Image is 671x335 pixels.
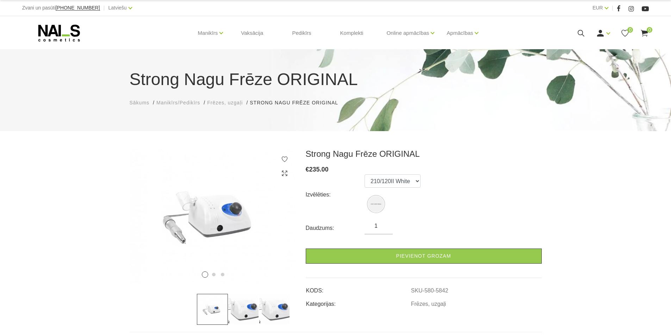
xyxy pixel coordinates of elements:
[250,99,345,107] li: Strong Nagu Frēze ORIGINAL
[621,29,629,38] a: 0
[306,189,365,200] div: Izvēlēties:
[309,166,329,173] span: 235.00
[104,4,105,12] span: |
[207,99,243,107] a: Frēzes, uzgaļi
[221,273,224,276] button: 3 of 3
[368,196,384,212] img: Strong Nagu Frēze ORIGINAL (210/120II White)
[306,149,542,159] h3: Strong Nagu Frēze ORIGINAL
[306,223,365,234] div: Daudzums:
[130,67,542,92] h1: Strong Nagu Frēze ORIGINAL
[306,295,411,308] td: Kategorijas:
[207,100,243,105] span: Frēzes, uzgaļi
[130,99,150,107] a: Sākums
[286,16,317,50] a: Pedikīrs
[627,27,633,33] span: 0
[411,288,448,294] a: SKU-580-5842
[56,5,100,11] a: [PHONE_NUMBER]
[212,273,216,276] button: 2 of 3
[108,4,127,12] a: Latviešu
[335,16,369,50] a: Komplekti
[612,4,613,12] span: |
[306,166,309,173] span: €
[447,19,473,47] a: Apmācības
[130,100,150,105] span: Sākums
[592,4,603,12] a: EUR
[306,282,411,295] td: KODS:
[306,249,542,264] a: Pievienot grozam
[411,301,446,307] a: Frēzes, uzgaļi
[640,29,649,38] a: 0
[235,16,269,50] a: Vaksācija
[198,19,218,47] a: Manikīrs
[202,271,208,278] button: 1 of 3
[156,99,200,107] a: Manikīrs/Pedikīrs
[156,100,200,105] span: Manikīrs/Pedikīrs
[259,294,290,325] img: ...
[386,19,429,47] a: Online apmācības
[130,149,295,283] img: ...
[647,27,652,33] span: 0
[22,4,100,12] div: Zvani un pasūti
[197,294,228,325] img: ...
[228,294,259,325] img: ...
